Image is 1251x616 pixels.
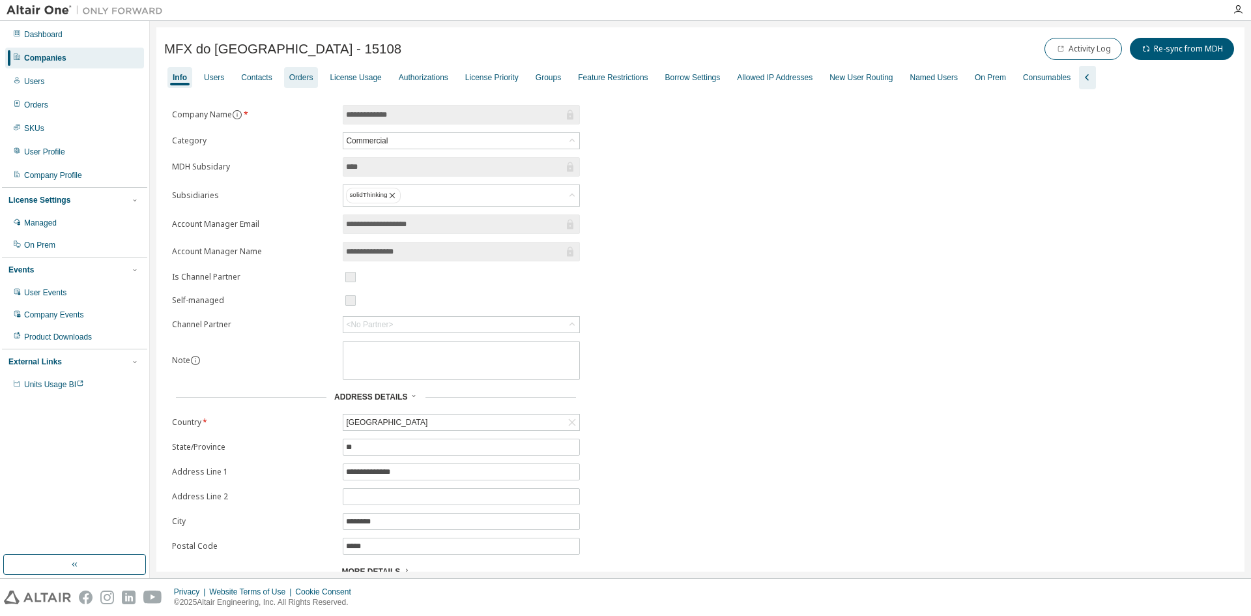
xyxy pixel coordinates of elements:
div: Orders [24,100,48,110]
img: youtube.svg [143,591,162,604]
div: Commercial [343,133,579,149]
label: Address Line 2 [172,491,335,502]
div: Website Terms of Use [209,587,295,597]
button: Activity Log [1044,38,1122,60]
div: Borrow Settings [665,72,721,83]
label: Country [172,417,335,428]
div: External Links [8,357,62,367]
label: Note [172,355,190,366]
button: information [190,355,201,366]
label: Company Name [172,110,335,120]
img: instagram.svg [100,591,114,604]
label: State/Province [172,442,335,452]
img: linkedin.svg [122,591,136,604]
div: Managed [24,218,57,228]
span: MFX do [GEOGRAPHIC_DATA] - 15108 [164,42,401,57]
div: [GEOGRAPHIC_DATA] [344,415,429,430]
span: Address Details [334,392,407,402]
label: Category [172,136,335,146]
span: More Details [341,567,400,576]
div: New User Routing [829,72,893,83]
div: Companies [24,53,66,63]
div: On Prem [975,72,1006,83]
div: Company Profile [24,170,82,181]
div: Product Downloads [24,332,92,342]
button: information [232,110,242,120]
div: Named Users [910,72,958,83]
div: License Settings [8,195,70,205]
div: Commercial [344,134,390,148]
div: solidThinking [343,185,579,206]
div: Users [24,76,44,87]
div: User Events [24,287,66,298]
div: Authorizations [399,72,448,83]
div: Company Events [24,310,83,320]
div: Feature Restrictions [578,72,648,83]
div: Dashboard [24,29,63,40]
div: Contacts [241,72,272,83]
div: User Profile [24,147,65,157]
img: facebook.svg [79,591,93,604]
label: Channel Partner [172,319,335,330]
div: Privacy [174,587,209,597]
img: altair_logo.svg [4,591,71,604]
div: SKUs [24,123,44,134]
div: [GEOGRAPHIC_DATA] [343,415,579,430]
div: <No Partner> [346,319,393,330]
div: On Prem [24,240,55,250]
label: Is Channel Partner [172,272,335,282]
label: MDH Subsidary [172,162,335,172]
div: Allowed IP Addresses [737,72,812,83]
div: solidThinking [346,188,401,203]
div: Orders [289,72,313,83]
div: License Priority [465,72,519,83]
p: © 2025 Altair Engineering, Inc. All Rights Reserved. [174,597,359,608]
label: City [172,516,335,527]
div: Events [8,265,34,275]
div: Info [173,72,187,83]
button: Re-sync from MDH [1130,38,1234,60]
label: Postal Code [172,541,335,551]
div: License Usage [330,72,381,83]
div: Groups [536,72,561,83]
span: Units Usage BI [24,380,84,389]
label: Account Manager Name [172,246,335,257]
img: Altair One [7,4,169,17]
div: Consumables [1023,72,1071,83]
label: Account Manager Email [172,219,335,229]
label: Self-managed [172,295,335,306]
div: <No Partner> [343,317,579,332]
div: Users [204,72,224,83]
label: Subsidiaries [172,190,335,201]
div: Cookie Consent [295,587,358,597]
label: Address Line 1 [172,467,335,477]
